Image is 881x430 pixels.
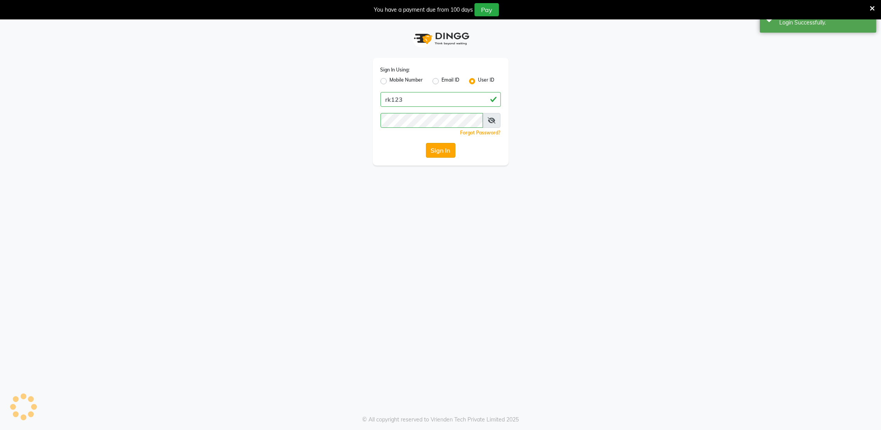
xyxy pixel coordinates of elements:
img: logo1.svg [410,27,472,50]
label: Sign In Using: [381,66,410,73]
button: Pay [474,3,499,16]
label: Mobile Number [390,77,423,86]
label: User ID [478,77,495,86]
label: Email ID [442,77,460,86]
input: Username [381,92,501,107]
a: Forgot Password? [460,130,501,136]
div: Login Successfully. [779,19,871,27]
input: Username [381,113,483,128]
div: You have a payment due from 100 days [374,6,473,14]
button: Sign In [426,143,455,158]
